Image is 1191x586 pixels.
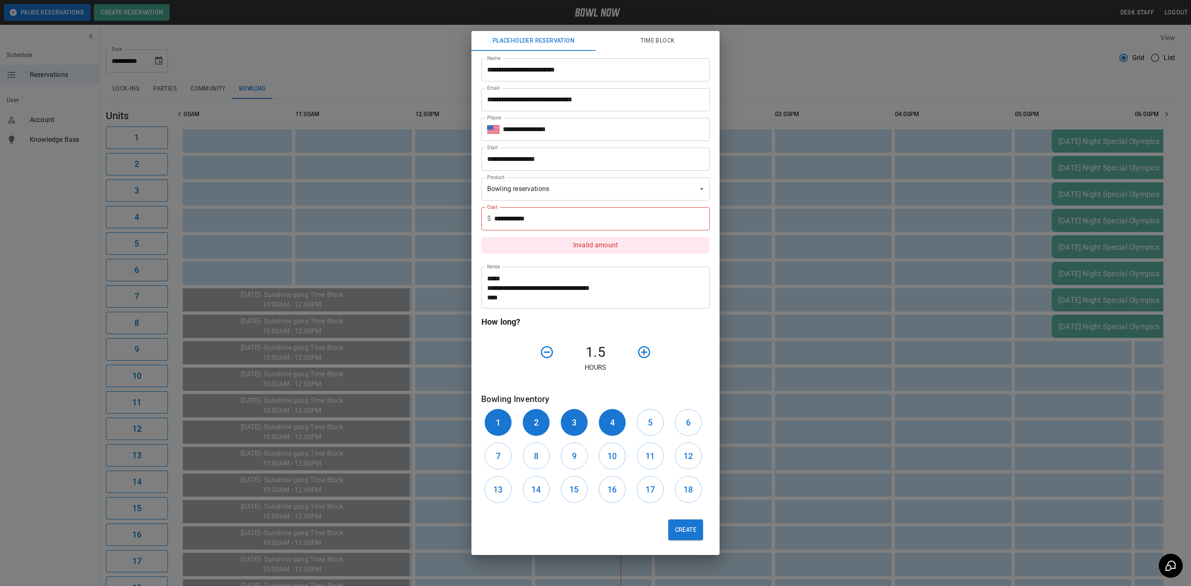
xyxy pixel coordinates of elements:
h6: 5 [648,416,653,429]
p: $ [487,214,491,224]
h6: 4 [610,416,615,429]
button: 9 [561,442,588,469]
button: 4 [599,409,626,436]
p: Hours [481,363,710,373]
p: Invalid amount [481,237,710,254]
h6: How long? [481,315,710,328]
button: 7 [485,442,512,469]
button: 5 [637,409,664,436]
h6: 3 [572,416,576,429]
h6: 10 [607,450,617,463]
button: 3 [561,409,588,436]
button: 6 [675,409,702,436]
button: 14 [523,476,550,503]
h6: 12 [684,450,693,463]
button: Select country [487,123,500,136]
h6: 14 [531,483,540,496]
input: Choose date, selected date is Sep 22, 2025 [481,148,704,171]
h4: 1.5 [557,344,634,361]
button: 8 [523,442,550,469]
button: 11 [637,442,664,469]
button: 10 [599,442,626,469]
label: Start [487,144,498,151]
button: 2 [523,409,550,436]
button: Create [668,519,703,540]
button: 18 [675,476,702,503]
button: Time Block [595,31,720,51]
button: 12 [675,442,702,469]
h6: 8 [534,450,538,463]
h6: 1 [496,416,500,429]
h6: 7 [496,450,500,463]
h6: Bowling Inventory [481,392,710,406]
button: 1 [485,409,512,436]
div: Bowling reservations [481,177,710,201]
h6: 18 [684,483,693,496]
h6: 9 [572,450,576,463]
h6: 11 [646,450,655,463]
h6: 6 [686,416,691,429]
h6: 16 [607,483,617,496]
button: Placeholder Reservation [471,31,595,51]
label: Phone [487,114,501,121]
h6: 15 [569,483,579,496]
h6: 13 [493,483,502,496]
button: 16 [599,476,626,503]
h6: 17 [646,483,655,496]
h6: 2 [534,416,538,429]
button: 15 [561,476,588,503]
button: 13 [485,476,512,503]
button: 17 [637,476,664,503]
